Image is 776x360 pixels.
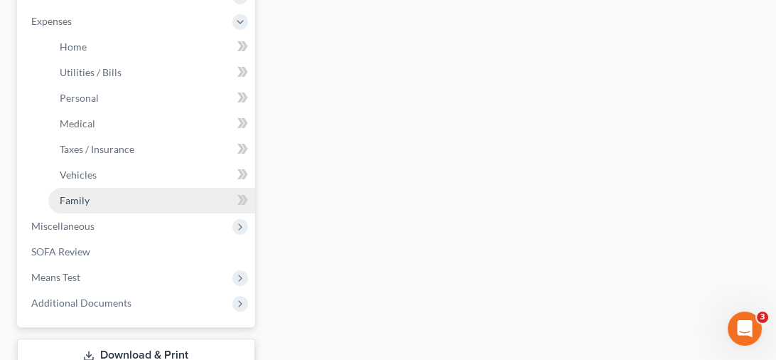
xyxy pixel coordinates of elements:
span: Utilities / Bills [60,66,122,78]
span: Vehicles [60,169,97,181]
span: Family [60,194,90,206]
a: Taxes / Insurance [48,137,255,162]
a: Utilities / Bills [48,60,255,85]
a: Personal [48,85,255,111]
span: Home [60,41,87,53]
iframe: Intercom live chat [728,312,762,346]
a: Medical [48,111,255,137]
a: Vehicles [48,162,255,188]
span: 3 [757,312,768,323]
span: Means Test [31,271,80,283]
span: SOFA Review [31,245,90,258]
span: Personal [60,92,99,104]
span: Additional Documents [31,297,131,309]
span: Expenses [31,15,72,27]
span: Miscellaneous [31,220,95,232]
a: Home [48,34,255,60]
span: Taxes / Insurance [60,143,134,155]
a: SOFA Review [20,239,255,265]
a: Family [48,188,255,213]
span: Medical [60,117,95,129]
